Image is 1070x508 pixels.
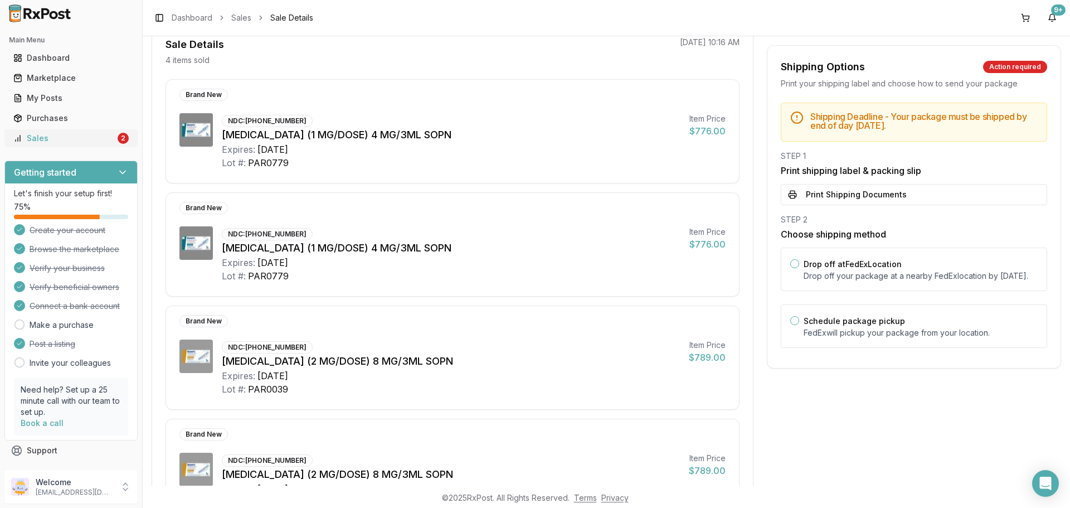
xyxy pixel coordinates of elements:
[781,164,1047,177] h3: Print shipping label & packing slip
[179,113,213,147] img: Ozempic (1 MG/DOSE) 4 MG/3ML SOPN
[804,259,902,269] label: Drop off at FedEx Location
[11,478,29,496] img: User avatar
[689,238,726,251] div: $776.00
[4,4,76,22] img: RxPost Logo
[36,488,113,497] p: [EMAIL_ADDRESS][DOMAIN_NAME]
[601,493,629,502] a: Privacy
[1032,470,1059,497] div: Open Intercom Messenger
[9,48,133,68] a: Dashboard
[222,256,255,269] div: Expires:
[13,52,129,64] div: Dashboard
[4,49,138,67] button: Dashboard
[21,384,121,418] p: Need help? Set up a 25 minute call with our team to set up.
[30,225,105,236] span: Create your account
[689,113,726,124] div: Item Price
[30,263,105,274] span: Verify your business
[270,12,313,23] span: Sale Details
[166,55,210,66] p: 4 items sold
[248,156,289,170] div: PAR0779
[4,441,138,461] button: Support
[689,453,726,464] div: Item Price
[248,383,288,396] div: PAR0039
[222,127,680,143] div: [MEDICAL_DATA] (1 MG/DOSE) 4 MG/3ML SOPN
[179,89,228,101] div: Brand New
[4,129,138,147] button: Sales2
[9,108,133,128] a: Purchases
[179,315,228,327] div: Brand New
[257,369,288,383] div: [DATE]
[781,184,1047,205] button: Print Shipping Documents
[222,115,313,127] div: NDC: [PHONE_NUMBER]
[689,226,726,238] div: Item Price
[248,269,289,283] div: PAR0779
[222,467,680,482] div: [MEDICAL_DATA] (2 MG/DOSE) 8 MG/3ML SOPN
[30,338,75,350] span: Post a listing
[781,214,1047,225] div: STEP 2
[781,228,1047,241] h3: Choose shipping method
[30,282,119,293] span: Verify beneficial owners
[222,143,255,156] div: Expires:
[804,327,1038,338] p: FedEx will pickup your package from your location.
[804,270,1038,282] p: Drop off your package at a nearby FedEx location by [DATE] .
[689,124,726,138] div: $776.00
[14,201,31,212] span: 75 %
[13,133,115,144] div: Sales
[222,240,680,256] div: [MEDICAL_DATA] (1 MG/DOSE) 4 MG/3ML SOPN
[172,12,212,23] a: Dashboard
[14,188,128,199] p: Let's finish your setup first!
[172,12,313,23] nav: breadcrumb
[1043,9,1061,27] button: 9+
[257,256,288,269] div: [DATE]
[9,68,133,88] a: Marketplace
[30,320,94,331] a: Make a purchase
[222,156,246,170] div: Lot #:
[574,493,597,502] a: Terms
[781,59,865,75] div: Shipping Options
[983,61,1047,73] div: Action required
[21,418,64,428] a: Book a call
[13,93,129,104] div: My Posts
[179,340,213,373] img: Ozempic (2 MG/DOSE) 8 MG/3ML SOPN
[222,454,313,467] div: NDC: [PHONE_NUMBER]
[30,301,120,312] span: Connect a bank account
[4,109,138,127] button: Purchases
[689,464,726,477] div: $789.00
[231,12,251,23] a: Sales
[13,113,129,124] div: Purchases
[30,357,111,369] a: Invite your colleagues
[680,37,740,48] p: [DATE] 10:16 AM
[14,166,76,179] h3: Getting started
[222,228,313,240] div: NDC: [PHONE_NUMBER]
[30,244,119,255] span: Browse the marketplace
[257,143,288,156] div: [DATE]
[222,269,246,283] div: Lot #:
[222,482,255,496] div: Expires:
[1051,4,1066,16] div: 9+
[9,36,133,45] h2: Main Menu
[222,369,255,383] div: Expires:
[4,461,138,481] button: Feedback
[222,354,680,369] div: [MEDICAL_DATA] (2 MG/DOSE) 8 MG/3ML SOPN
[118,133,129,144] div: 2
[257,482,288,496] div: [DATE]
[689,351,726,364] div: $789.00
[781,151,1047,162] div: STEP 1
[179,453,213,486] img: Ozempic (2 MG/DOSE) 8 MG/3ML SOPN
[179,226,213,260] img: Ozempic (1 MG/DOSE) 4 MG/3ML SOPN
[4,69,138,87] button: Marketplace
[689,340,726,351] div: Item Price
[13,72,129,84] div: Marketplace
[9,128,133,148] a: Sales2
[4,89,138,107] button: My Posts
[166,37,224,52] div: Sale Details
[9,88,133,108] a: My Posts
[781,78,1047,89] div: Print your shipping label and choose how to send your package
[179,202,228,214] div: Brand New
[179,428,228,441] div: Brand New
[222,341,313,354] div: NDC: [PHONE_NUMBER]
[810,112,1038,130] h5: Shipping Deadline - Your package must be shipped by end of day [DATE] .
[36,477,113,488] p: Welcome
[222,383,246,396] div: Lot #:
[27,465,65,476] span: Feedback
[804,316,905,326] label: Schedule package pickup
